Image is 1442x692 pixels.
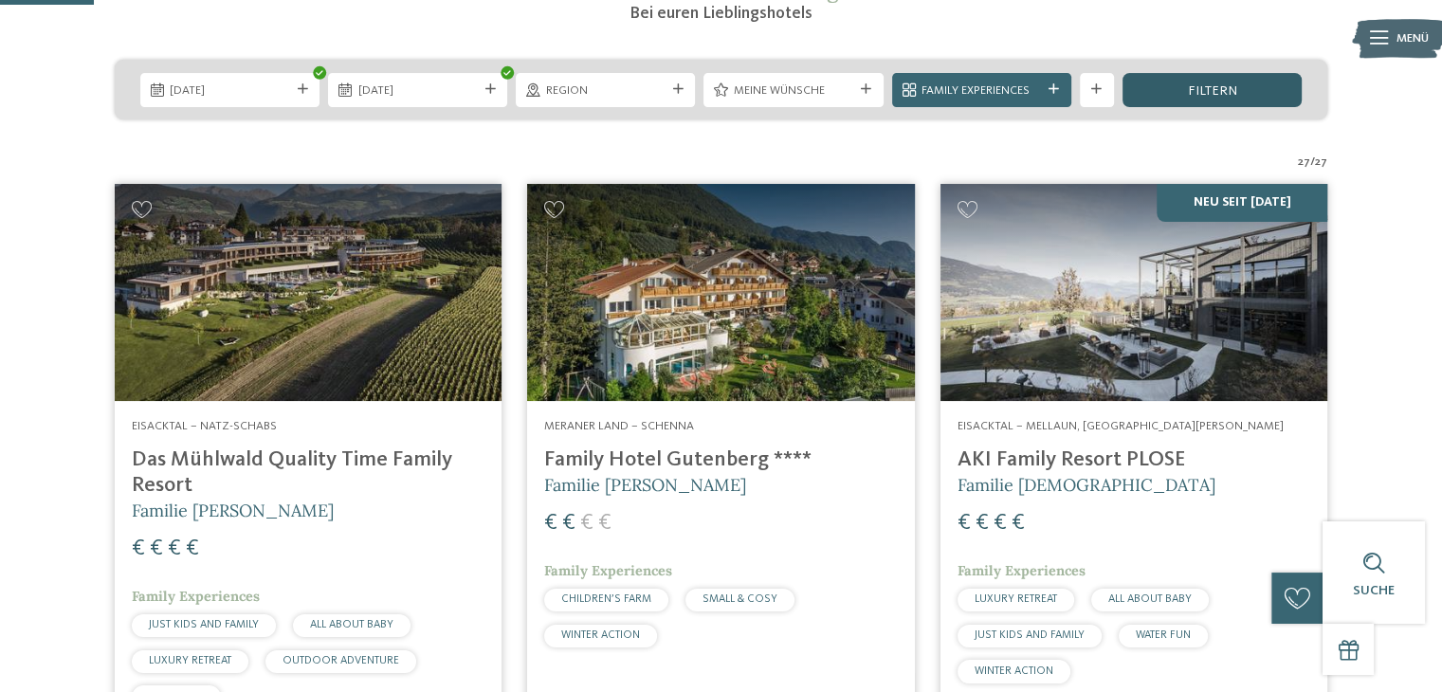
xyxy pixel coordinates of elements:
[976,512,989,535] span: €
[1012,512,1025,535] span: €
[975,665,1053,677] span: WINTER ACTION
[310,619,393,630] span: ALL ABOUT BABY
[527,184,914,402] img: Family Hotel Gutenberg ****
[115,184,502,402] img: Familienhotels gesucht? Hier findet ihr die besten!
[1298,154,1310,171] span: 27
[546,82,666,100] span: Region
[940,184,1327,402] img: Familienhotels gesucht? Hier findet ihr die besten!
[958,474,1215,496] span: Familie [DEMOGRAPHIC_DATA]
[544,420,694,432] span: Meraner Land – Schenna
[132,420,277,432] span: Eisacktal – Natz-Schabs
[1310,154,1315,171] span: /
[544,474,746,496] span: Familie [PERSON_NAME]
[561,629,640,641] span: WINTER ACTION
[734,82,853,100] span: Meine Wünsche
[1315,154,1327,171] span: 27
[186,537,199,560] span: €
[1136,629,1191,641] span: WATER FUN
[703,593,777,605] span: SMALL & COSY
[283,655,399,666] span: OUTDOOR ADVENTURE
[170,82,289,100] span: [DATE]
[922,82,1041,100] span: Family Experiences
[544,447,897,473] h4: Family Hotel Gutenberg ****
[975,593,1057,605] span: LUXURY RETREAT
[562,512,575,535] span: €
[958,420,1284,432] span: Eisacktal – Mellaun, [GEOGRAPHIC_DATA][PERSON_NAME]
[132,500,334,521] span: Familie [PERSON_NAME]
[958,447,1310,473] h4: AKI Family Resort PLOSE
[544,562,672,579] span: Family Experiences
[149,655,231,666] span: LUXURY RETREAT
[580,512,593,535] span: €
[630,5,812,22] span: Bei euren Lieblingshotels
[1187,84,1236,98] span: filtern
[958,512,971,535] span: €
[150,537,163,560] span: €
[994,512,1007,535] span: €
[544,512,557,535] span: €
[132,537,145,560] span: €
[168,537,181,560] span: €
[1108,593,1192,605] span: ALL ABOUT BABY
[561,593,651,605] span: CHILDREN’S FARM
[132,447,484,499] h4: Das Mühlwald Quality Time Family Resort
[598,512,611,535] span: €
[149,619,259,630] span: JUST KIDS AND FAMILY
[975,629,1085,641] span: JUST KIDS AND FAMILY
[1353,584,1395,597] span: Suche
[958,562,1086,579] span: Family Experiences
[358,82,478,100] span: [DATE]
[132,588,260,605] span: Family Experiences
